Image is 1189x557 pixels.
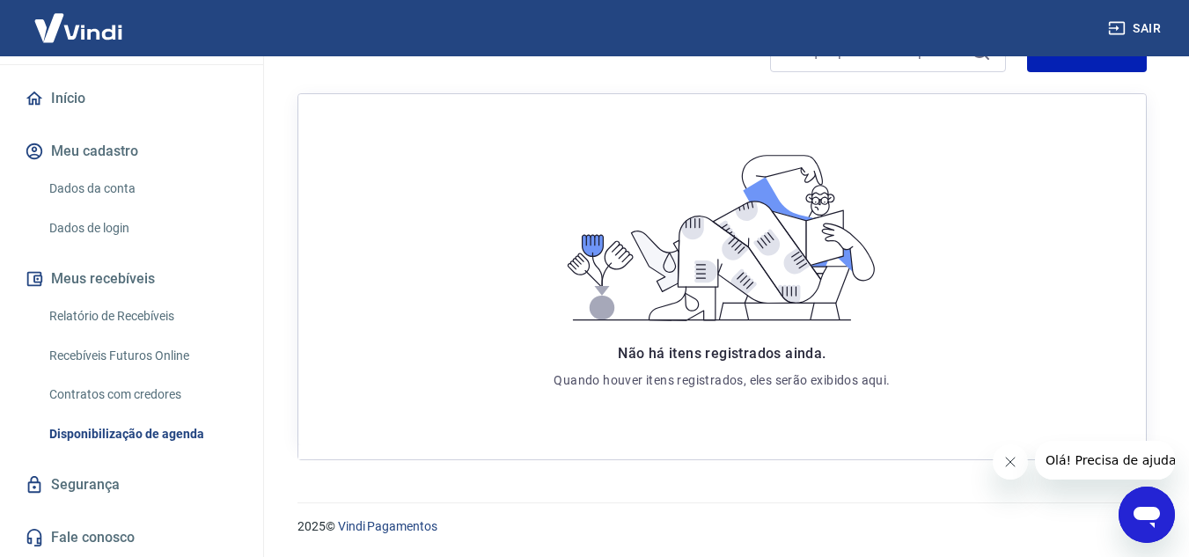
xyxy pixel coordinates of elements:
button: Meus recebíveis [21,260,242,298]
a: Segurança [21,465,242,504]
a: Relatório de Recebíveis [42,298,242,334]
a: Vindi Pagamentos [338,519,437,533]
button: Meu cadastro [21,132,242,171]
a: Dados de login [42,210,242,246]
a: Início [21,79,242,118]
a: Recebíveis Futuros Online [42,338,242,374]
a: Fale conosco [21,518,242,557]
a: Contratos com credores [42,377,242,413]
p: Quando houver itens registrados, eles serão exibidos aqui. [554,371,890,389]
iframe: Botão para abrir a janela de mensagens [1119,487,1175,543]
iframe: Fechar mensagem [993,444,1028,480]
span: Olá! Precisa de ajuda? [11,12,148,26]
a: Disponibilização de agenda [42,416,242,452]
iframe: Mensagem da empresa [1035,441,1175,480]
a: Dados da conta [42,171,242,207]
p: 2025 © [297,517,1147,536]
span: Não há itens registrados ainda. [618,345,826,362]
button: Sair [1105,12,1168,45]
img: Vindi [21,1,136,55]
